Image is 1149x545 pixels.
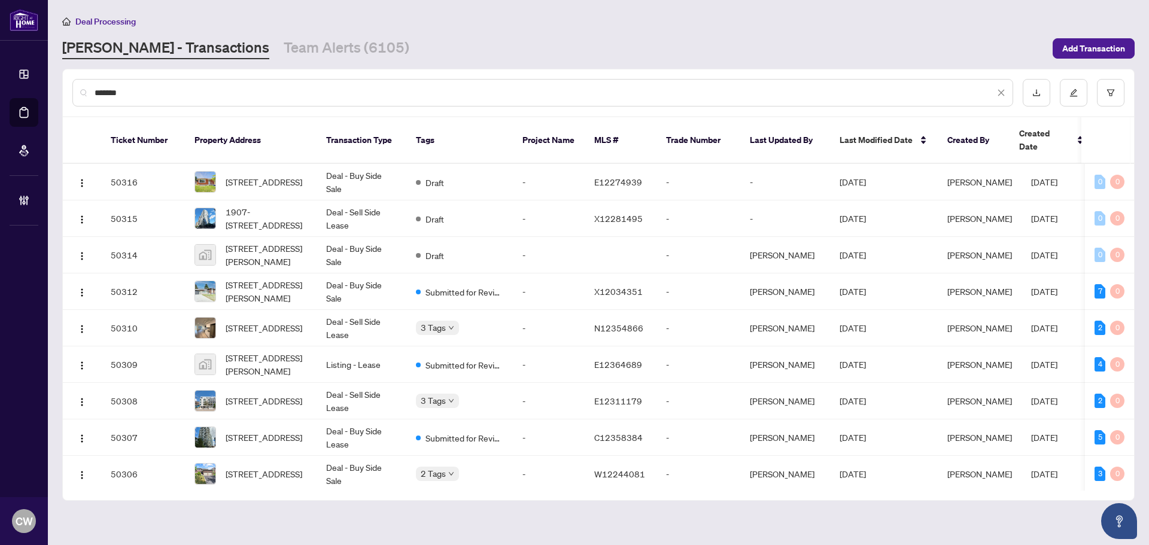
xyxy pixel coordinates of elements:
[840,395,866,406] span: [DATE]
[101,383,185,419] td: 50308
[1031,322,1057,333] span: [DATE]
[1031,286,1057,297] span: [DATE]
[1095,357,1105,372] div: 4
[840,432,866,443] span: [DATE]
[840,359,866,370] span: [DATE]
[226,467,302,480] span: [STREET_ADDRESS]
[425,212,444,226] span: Draft
[1062,39,1125,58] span: Add Transaction
[62,17,71,26] span: home
[656,456,740,492] td: -
[317,419,406,456] td: Deal - Buy Side Lease
[72,209,92,228] button: Logo
[594,176,642,187] span: E12274939
[656,346,740,383] td: -
[284,38,409,59] a: Team Alerts (6105)
[840,213,866,224] span: [DATE]
[226,351,307,377] span: [STREET_ADDRESS][PERSON_NAME]
[101,456,185,492] td: 50306
[1095,284,1105,299] div: 7
[513,310,585,346] td: -
[513,200,585,237] td: -
[1110,394,1124,408] div: 0
[656,200,740,237] td: -
[448,471,454,477] span: down
[656,310,740,346] td: -
[513,456,585,492] td: -
[656,117,740,164] th: Trade Number
[1095,175,1105,189] div: 0
[513,237,585,273] td: -
[740,346,830,383] td: [PERSON_NAME]
[740,310,830,346] td: [PERSON_NAME]
[1060,79,1087,106] button: edit
[226,321,302,334] span: [STREET_ADDRESS]
[185,117,317,164] th: Property Address
[513,164,585,200] td: -
[226,205,307,232] span: 1907-[STREET_ADDRESS]
[1095,467,1105,481] div: 3
[1110,284,1124,299] div: 0
[1032,89,1041,97] span: download
[740,383,830,419] td: [PERSON_NAME]
[947,468,1012,479] span: [PERSON_NAME]
[317,456,406,492] td: Deal - Buy Side Sale
[101,164,185,200] td: 50316
[16,513,33,529] span: CW
[656,273,740,310] td: -
[195,245,215,265] img: thumbnail-img
[1031,468,1057,479] span: [DATE]
[947,322,1012,333] span: [PERSON_NAME]
[1110,211,1124,226] div: 0
[75,16,136,27] span: Deal Processing
[425,176,444,189] span: Draft
[594,286,643,297] span: X12034351
[1069,89,1078,97] span: edit
[1023,79,1050,106] button: download
[585,117,656,164] th: MLS #
[226,431,302,444] span: [STREET_ADDRESS]
[72,172,92,191] button: Logo
[425,431,503,444] span: Submitted for Review
[1095,321,1105,335] div: 2
[1031,432,1057,443] span: [DATE]
[1095,394,1105,408] div: 2
[513,117,585,164] th: Project Name
[656,164,740,200] td: -
[226,278,307,305] span: [STREET_ADDRESS][PERSON_NAME]
[425,285,503,299] span: Submitted for Review
[656,419,740,456] td: -
[594,468,645,479] span: W12244081
[947,359,1012,370] span: [PERSON_NAME]
[101,117,185,164] th: Ticket Number
[1031,395,1057,406] span: [DATE]
[1110,430,1124,444] div: 0
[317,310,406,346] td: Deal - Sell Side Lease
[1031,213,1057,224] span: [DATE]
[513,346,585,383] td: -
[740,456,830,492] td: [PERSON_NAME]
[656,383,740,419] td: -
[317,164,406,200] td: Deal - Buy Side Sale
[1031,359,1057,370] span: [DATE]
[77,361,87,370] img: Logo
[77,251,87,261] img: Logo
[101,200,185,237] td: 50315
[72,245,92,264] button: Logo
[1095,248,1105,262] div: 0
[947,432,1012,443] span: [PERSON_NAME]
[840,249,866,260] span: [DATE]
[1095,211,1105,226] div: 0
[77,215,87,224] img: Logo
[594,395,642,406] span: E12311179
[513,419,585,456] td: -
[195,464,215,484] img: thumbnail-img
[421,394,446,407] span: 3 Tags
[1110,175,1124,189] div: 0
[226,175,302,188] span: [STREET_ADDRESS]
[840,176,866,187] span: [DATE]
[195,172,215,192] img: thumbnail-img
[740,273,830,310] td: [PERSON_NAME]
[77,397,87,407] img: Logo
[740,237,830,273] td: [PERSON_NAME]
